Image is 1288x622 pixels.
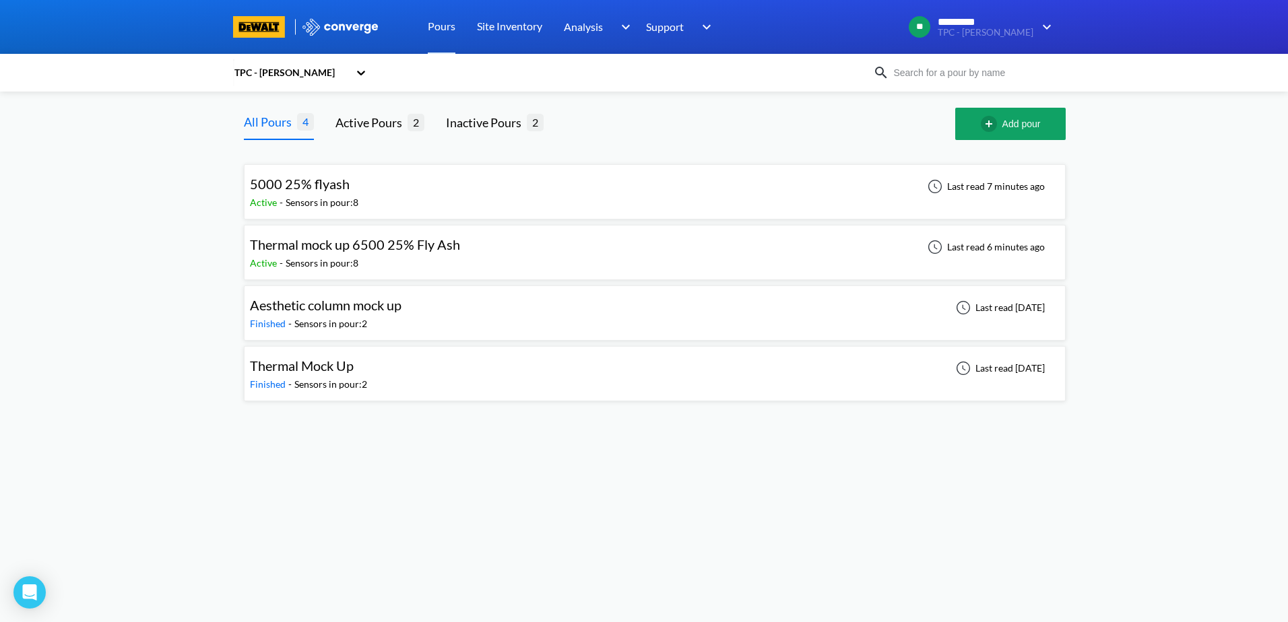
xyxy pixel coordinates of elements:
[250,378,288,390] span: Finished
[920,239,1049,255] div: Last read 6 minutes ago
[920,178,1049,195] div: Last read 7 minutes ago
[294,316,367,331] div: Sensors in pour: 2
[446,113,527,132] div: Inactive Pours
[889,65,1052,80] input: Search for a pour by name
[297,113,314,130] span: 4
[250,236,460,252] span: Thermal mock up 6500 25% Fly Ash
[280,197,286,208] span: -
[693,19,715,35] img: downArrow.svg
[233,16,301,38] a: branding logo
[948,300,1049,316] div: Last read [DATE]
[286,195,358,210] div: Sensors in pour: 8
[288,378,294,390] span: -
[13,576,46,609] div: Open Intercom Messenger
[527,114,544,131] span: 2
[233,16,285,38] img: branding logo
[250,318,288,329] span: Finished
[981,116,1002,132] img: add-circle-outline.svg
[250,297,401,313] span: Aesthetic column mock up
[408,114,424,131] span: 2
[948,360,1049,376] div: Last read [DATE]
[335,113,408,132] div: Active Pours
[244,361,1066,373] a: Thermal Mock UpFinished-Sensors in pour:2Last read [DATE]
[280,257,286,269] span: -
[233,65,349,80] div: TPC - [PERSON_NAME]
[250,197,280,208] span: Active
[1033,19,1055,35] img: downArrow.svg
[873,65,889,81] img: icon-search.svg
[564,18,603,35] span: Analysis
[301,18,379,36] img: logo_ewhite.svg
[250,257,280,269] span: Active
[250,357,354,374] span: Thermal Mock Up
[294,377,367,392] div: Sensors in pour: 2
[244,240,1066,252] a: Thermal mock up 6500 25% Fly AshActive-Sensors in pour:8Last read 6 minutes ago
[288,318,294,329] span: -
[244,180,1066,191] a: 5000 25% flyashActive-Sensors in pour:8Last read 7 minutes ago
[646,18,684,35] span: Support
[250,176,350,192] span: 5000 25% flyash
[955,108,1066,140] button: Add pour
[286,256,358,271] div: Sensors in pour: 8
[938,28,1033,38] span: TPC - [PERSON_NAME]
[612,19,634,35] img: downArrow.svg
[244,301,1066,312] a: Aesthetic column mock upFinished-Sensors in pour:2Last read [DATE]
[244,112,297,131] div: All Pours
